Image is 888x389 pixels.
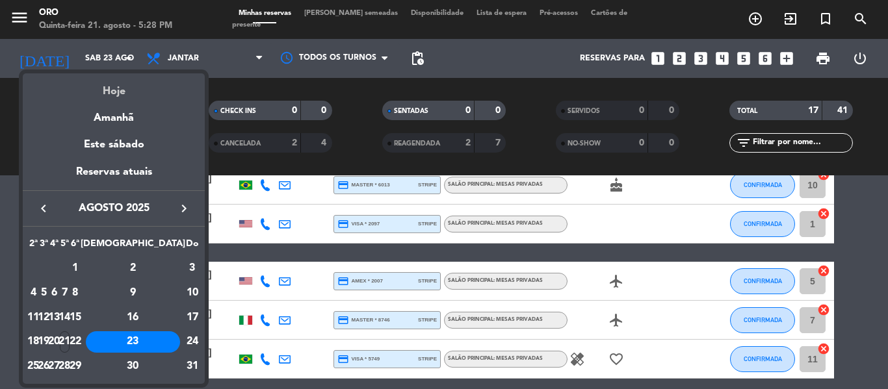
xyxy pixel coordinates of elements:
td: 2 de agosto de 2025 [81,257,185,281]
div: 2 [86,257,180,279]
button: keyboard_arrow_right [172,200,196,217]
div: Hoje [23,73,205,100]
td: 17 de agosto de 2025 [185,305,200,330]
i: keyboard_arrow_left [36,201,51,216]
td: 21 de agosto de 2025 [59,330,70,355]
td: 1 de agosto de 2025 [70,257,81,281]
div: 1 [70,257,80,279]
div: Este sábado [23,127,205,163]
td: 16 de agosto de 2025 [81,305,185,330]
div: 25 [29,355,38,377]
td: 20 de agosto de 2025 [49,330,59,355]
td: 27 de agosto de 2025 [49,354,59,379]
div: 21 [60,331,70,353]
div: 20 [49,331,59,353]
div: 30 [86,355,180,377]
td: 7 de agosto de 2025 [59,281,70,305]
div: 12 [39,307,49,329]
div: 29 [70,355,80,377]
div: 27 [49,355,59,377]
div: 9 [86,282,180,304]
div: 14 [60,307,70,329]
td: 8 de agosto de 2025 [70,281,81,305]
td: 15 de agosto de 2025 [70,305,81,330]
td: 3 de agosto de 2025 [185,257,200,281]
div: 31 [186,355,199,377]
div: Amanhã [23,100,205,127]
th: Quarta-feira [49,236,59,257]
div: 18 [29,331,38,353]
div: 15 [70,307,80,329]
th: Quinta-feira [59,236,70,257]
td: 29 de agosto de 2025 [70,354,81,379]
td: 12 de agosto de 2025 [38,305,49,330]
div: 5 [39,282,49,304]
th: Domingo [185,236,200,257]
td: 25 de agosto de 2025 [28,354,38,379]
td: 14 de agosto de 2025 [59,305,70,330]
td: 13 de agosto de 2025 [49,305,59,330]
div: 22 [70,331,80,353]
td: 11 de agosto de 2025 [28,305,38,330]
td: 23 de agosto de 2025 [81,330,185,355]
div: 16 [86,307,180,329]
th: Sábado [81,236,185,257]
td: 24 de agosto de 2025 [185,330,200,355]
td: 5 de agosto de 2025 [38,281,49,305]
span: agosto 2025 [55,200,172,217]
div: 17 [186,307,199,329]
button: keyboard_arrow_left [32,200,55,217]
th: Terça-feira [38,236,49,257]
div: 3 [186,257,199,279]
td: 18 de agosto de 2025 [28,330,38,355]
td: 22 de agosto de 2025 [70,330,81,355]
div: 23 [86,331,180,353]
td: 28 de agosto de 2025 [59,354,70,379]
div: 8 [70,282,80,304]
div: 13 [49,307,59,329]
div: 4 [29,282,38,304]
div: 6 [49,282,59,304]
div: 24 [186,331,199,353]
div: 28 [60,355,70,377]
div: 26 [39,355,49,377]
div: Reservas atuais [23,164,205,190]
th: Sexta-feira [70,236,81,257]
th: Segunda-feira [28,236,38,257]
td: 31 de agosto de 2025 [185,354,200,379]
td: 26 de agosto de 2025 [38,354,49,379]
div: 7 [60,282,70,304]
div: 19 [39,331,49,353]
td: 10 de agosto de 2025 [185,281,200,305]
div: 11 [29,307,38,329]
td: AGO [28,257,70,281]
div: 10 [186,282,199,304]
td: 9 de agosto de 2025 [81,281,185,305]
td: 4 de agosto de 2025 [28,281,38,305]
td: 19 de agosto de 2025 [38,330,49,355]
td: 6 de agosto de 2025 [49,281,59,305]
i: keyboard_arrow_right [176,201,192,216]
td: 30 de agosto de 2025 [81,354,185,379]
